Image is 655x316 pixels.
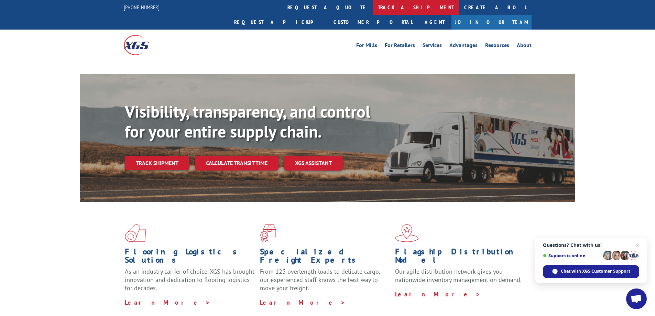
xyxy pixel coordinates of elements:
a: For Mills [356,43,377,50]
b: Visibility, transparency, and control for your entire supply chain. [125,101,370,142]
span: Questions? Chat with us! [543,242,639,248]
p: From 123 overlength loads to delicate cargo, our experienced staff knows the best way to move you... [260,268,390,298]
h1: Flooring Logistics Solutions [125,248,255,268]
a: Services [423,43,442,50]
span: Support is online [543,253,601,258]
a: For Retailers [385,43,415,50]
img: xgs-icon-flagship-distribution-model-red [395,224,419,242]
a: Join Our Team [451,15,532,30]
a: Request a pickup [229,15,328,30]
a: Learn More > [260,298,346,306]
img: xgs-icon-total-supply-chain-intelligence-red [125,224,146,242]
h1: Specialized Freight Experts [260,248,390,268]
a: Learn More > [125,298,210,306]
span: Close chat [633,241,642,249]
img: xgs-icon-focused-on-flooring-red [260,224,276,242]
a: Advantages [449,43,478,50]
span: Our agile distribution network gives you nationwide inventory management on demand. [395,268,522,284]
a: About [517,43,532,50]
div: Open chat [626,288,647,309]
h1: Flagship Distribution Model [395,248,525,268]
a: Track shipment [125,156,189,170]
span: Chat with XGS Customer Support [561,268,630,274]
div: Chat with XGS Customer Support [543,265,639,278]
a: Learn More > [395,290,481,298]
a: [PHONE_NUMBER] [124,4,160,11]
a: XGS ASSISTANT [284,156,343,171]
a: Resources [485,43,509,50]
span: As an industry carrier of choice, XGS has brought innovation and dedication to flooring logistics... [125,268,254,292]
a: Agent [418,15,451,30]
a: Customer Portal [328,15,418,30]
a: Calculate transit time [195,156,279,171]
